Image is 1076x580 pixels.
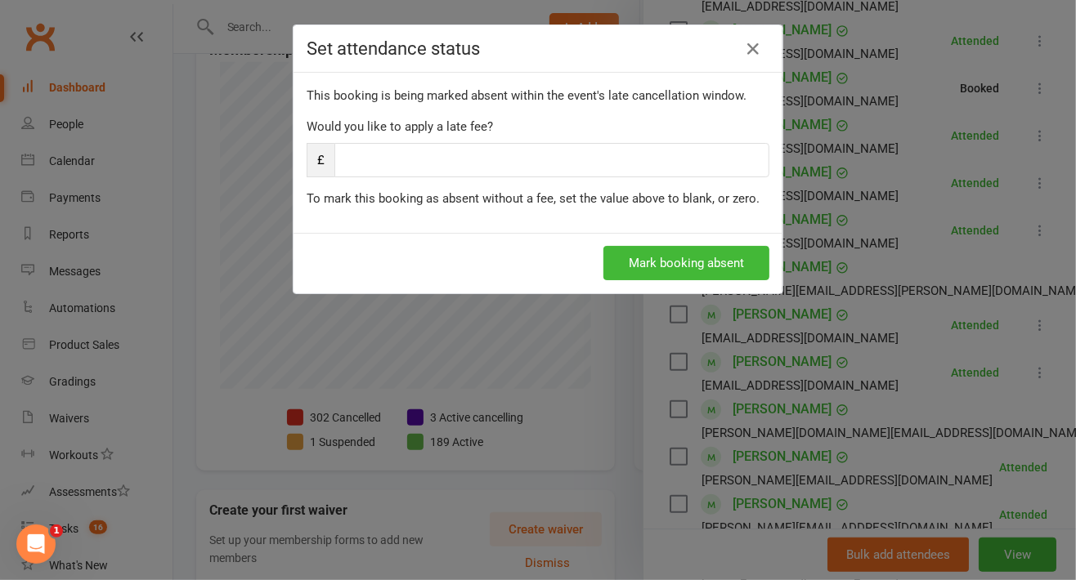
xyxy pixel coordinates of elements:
[740,36,766,62] a: Close
[16,524,56,564] iframe: Intercom live chat
[307,38,769,59] h4: Set attendance status
[307,86,769,105] div: This booking is being marked absent within the event's late cancellation window.
[307,117,769,136] div: Would you like to apply a late fee?
[307,189,769,208] div: To mark this booking as absent without a fee, set the value above to blank, or zero.
[50,524,63,538] span: 1
[603,246,769,280] button: Mark booking absent
[307,143,334,177] span: £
